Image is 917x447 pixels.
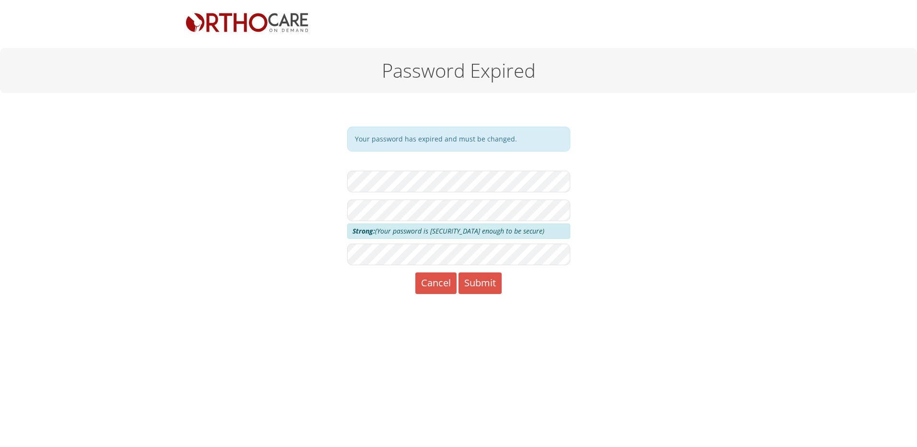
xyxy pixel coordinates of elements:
[353,226,375,235] b: Strong:
[347,127,570,152] div: Your password has expired and must be changed.
[458,272,502,294] button: Submit
[185,60,732,81] h1: Password Expired
[185,12,309,33] img: OrthoCareOnDemand Logo
[415,272,457,294] button: Cancel
[347,223,570,239] div: (Your password is [SECURITY_DATA] enough to be secure)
